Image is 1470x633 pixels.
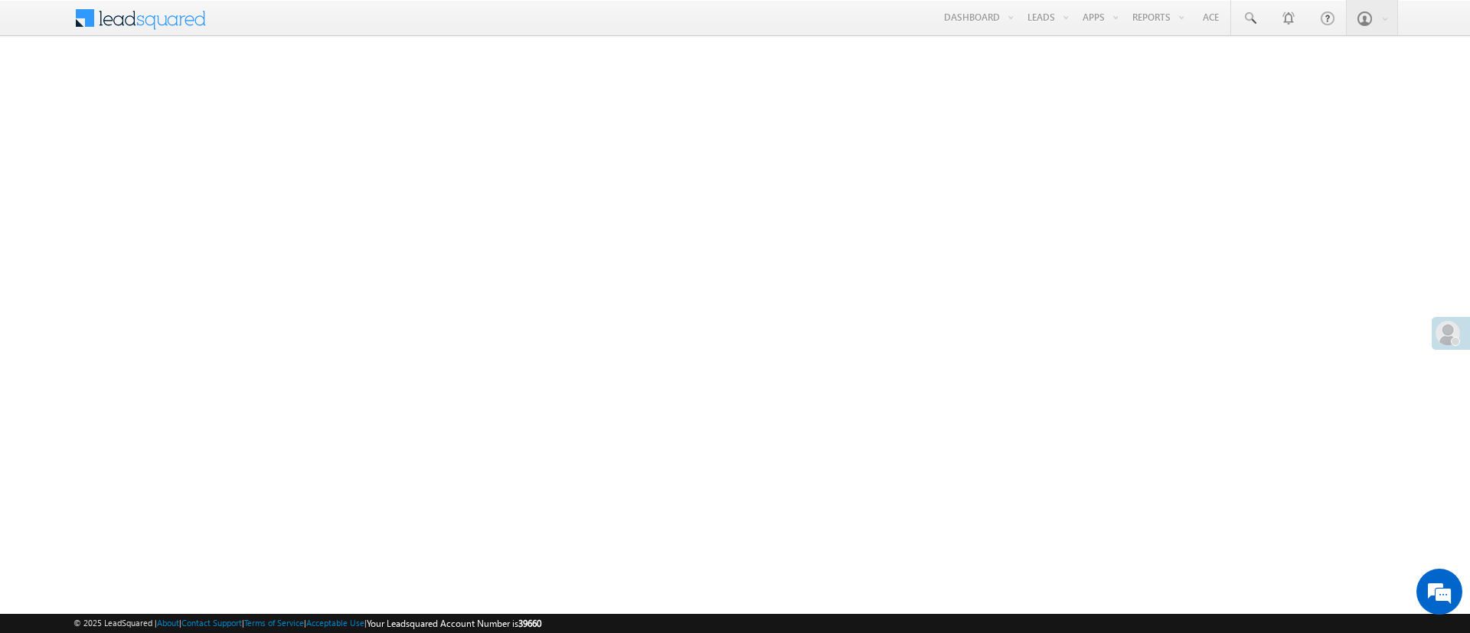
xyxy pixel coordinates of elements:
[73,616,541,631] span: © 2025 LeadSquared | | | | |
[306,618,364,628] a: Acceptable Use
[181,618,242,628] a: Contact Support
[367,618,541,629] span: Your Leadsquared Account Number is
[518,618,541,629] span: 39660
[157,618,179,628] a: About
[244,618,304,628] a: Terms of Service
